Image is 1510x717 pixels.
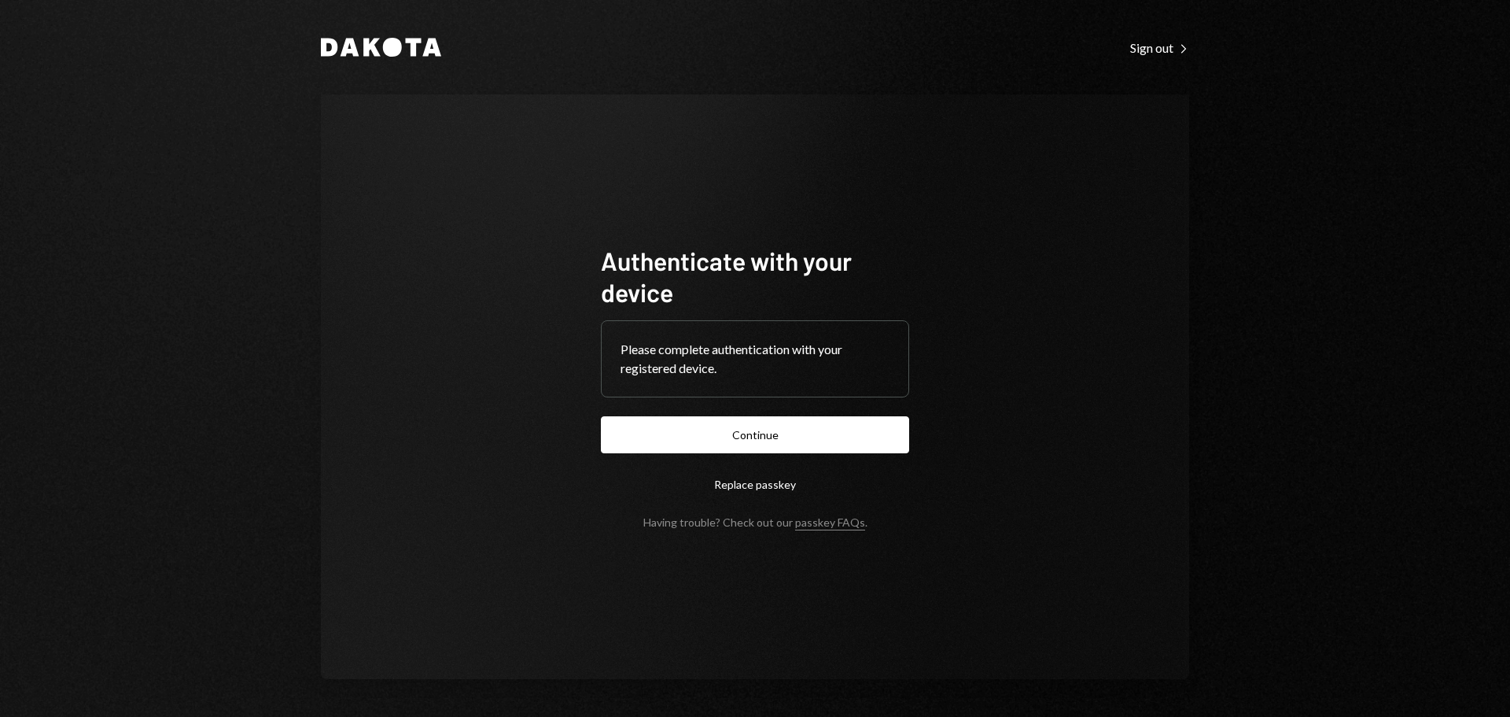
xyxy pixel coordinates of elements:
[1130,40,1189,56] div: Sign out
[601,466,909,503] button: Replace passkey
[601,416,909,453] button: Continue
[1130,39,1189,56] a: Sign out
[795,516,865,530] a: passkey FAQs
[601,245,909,308] h1: Authenticate with your device
[621,340,889,378] div: Please complete authentication with your registered device.
[643,516,867,529] div: Having trouble? Check out our .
